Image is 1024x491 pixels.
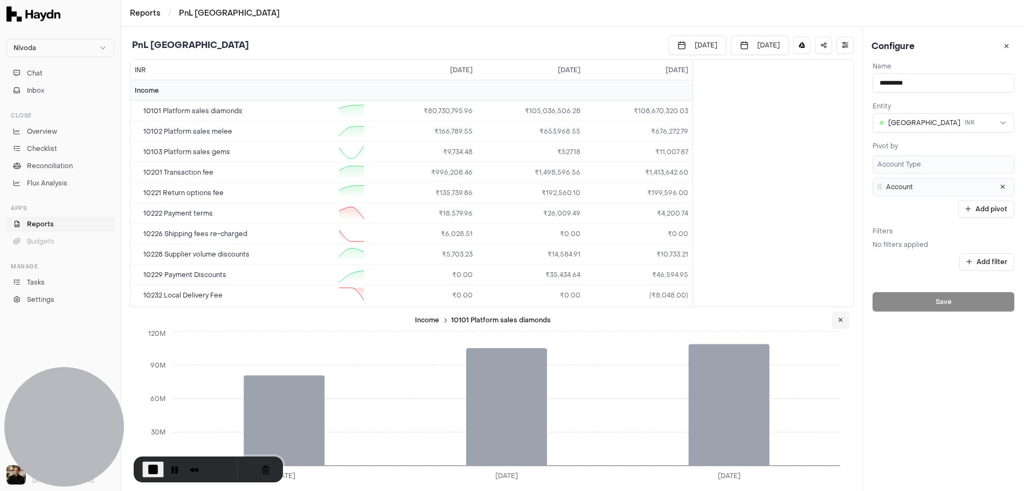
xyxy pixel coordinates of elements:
tspan: [DATE] [495,472,518,480]
label: Name [873,62,891,71]
div: Apps [6,199,114,217]
li: PnL [GEOGRAPHIC_DATA] [179,8,280,19]
span: 10102 Platform sales melee [143,127,232,136]
td: ₹108,670,320.03 [585,101,693,121]
td: ₹6,028.51 [369,224,477,244]
span: 10201 Transaction fee [143,168,213,177]
td: ₹105,036,506.28 [477,101,585,121]
a: Tasks [6,275,114,290]
span: 10228 Supplier volume discounts [143,250,250,259]
a: Settings [6,292,114,307]
td: ₹5,703.23 [369,244,477,265]
td: ₹653,968.55 [477,121,585,142]
td: ₹0.00 [477,306,585,326]
span: INR [135,66,146,74]
a: Flux Analysis [6,176,114,191]
span: Reports [27,219,54,229]
td: ₹135,739.86 [369,183,477,203]
th: [DATE] [477,60,585,80]
tspan: 120M [148,329,165,338]
tspan: 90M [150,361,165,370]
h3: Configure [871,40,915,53]
span: 10101 Platform sales diamonds [143,106,243,116]
span: Nivoda [13,44,36,52]
label: Pivot by [873,142,898,150]
span: Account [886,183,913,191]
tspan: [DATE] [718,472,741,480]
td: ₹199,596.00 [585,183,693,203]
tspan: [DATE] [273,472,295,480]
button: Add pivot [958,200,1014,218]
td: ₹4,200.74 [585,203,693,224]
th: [DATE] [369,60,477,80]
span: Reconciliation [27,161,73,171]
button: Nivoda [6,39,114,57]
td: ₹996,208.46 [369,162,477,183]
button: Chat [6,66,114,81]
h3: PnL [GEOGRAPHIC_DATA] [130,39,249,52]
label: Entity [873,102,891,110]
button: Budgets [6,234,114,249]
div: Close [6,107,114,124]
td: ₹0.00 [477,285,585,306]
td: ₹0.00 [369,265,477,285]
span: 10222 Payment terms [143,209,213,218]
div: Manage [6,258,114,275]
td: ₹1,413,642.60 [585,162,693,183]
td: ₹0.00 [477,224,585,244]
a: Overview [6,124,114,139]
td: ₹166,789.55 [369,121,477,142]
img: Haydn Logo [6,6,60,22]
td: ₹192,560.10 [477,183,585,203]
p: No filters applied [873,240,1014,249]
td: ₹35,434.64 [477,265,585,285]
span: 10103 Platform sales gems [143,147,230,157]
button: [DATE] [668,36,727,55]
td: ₹0.00 [369,285,477,306]
span: Overview [27,127,57,136]
button: Add filter [959,253,1014,271]
a: Checklist [6,141,114,156]
td: ₹46,594.95 [585,265,693,285]
td: ₹11,007.87 [585,142,693,162]
span: 10101 Platform sales diamonds [451,316,551,324]
td: ₹1,498,596.56 [477,162,585,183]
span: / [166,8,174,18]
span: Tasks [27,278,45,287]
span: 10229 Payment Discounts [143,270,226,280]
td: ₹26,009.49 [477,203,585,224]
span: Income [415,316,451,324]
td: ₹14,584.91 [477,244,585,265]
span: Checklist [27,144,57,154]
div: Income [135,86,159,95]
td: ₹676,272.79 [585,121,693,142]
td: ₹9,734.48 [369,142,477,162]
td: ₹10,733.21 [585,244,693,265]
button: Inbox [6,83,114,98]
td: ₹11,653.94 [585,306,693,326]
th: [DATE] [585,60,693,80]
span: Flux Analysis [27,178,67,188]
label: Filters [873,227,893,236]
tspan: 30M [151,428,165,437]
td: ₹80,730,795.96 [369,101,477,121]
button: [DATE] [731,36,789,55]
td: (₹8,048.00) [585,285,693,306]
li: Account [873,178,1014,196]
td: ₹0.00 [585,224,693,244]
span: 10232 Local Delivery Fee [143,291,223,300]
nav: breadcrumb [130,8,280,19]
span: 10226 Shipping fees re-charged [143,229,247,239]
a: Reconciliation [6,158,114,174]
a: Reports [6,217,114,232]
td: ₹18,579.96 [369,203,477,224]
tspan: 60M [150,395,165,403]
td: ₹527.18 [477,142,585,162]
span: Account Type [877,160,921,169]
td: ₹0.00 [369,306,477,326]
span: 10221 Return options fee [143,188,224,198]
span: Inbox [27,86,44,95]
span: Settings [27,295,54,305]
span: Budgets [27,237,54,246]
a: Reports [130,8,161,19]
